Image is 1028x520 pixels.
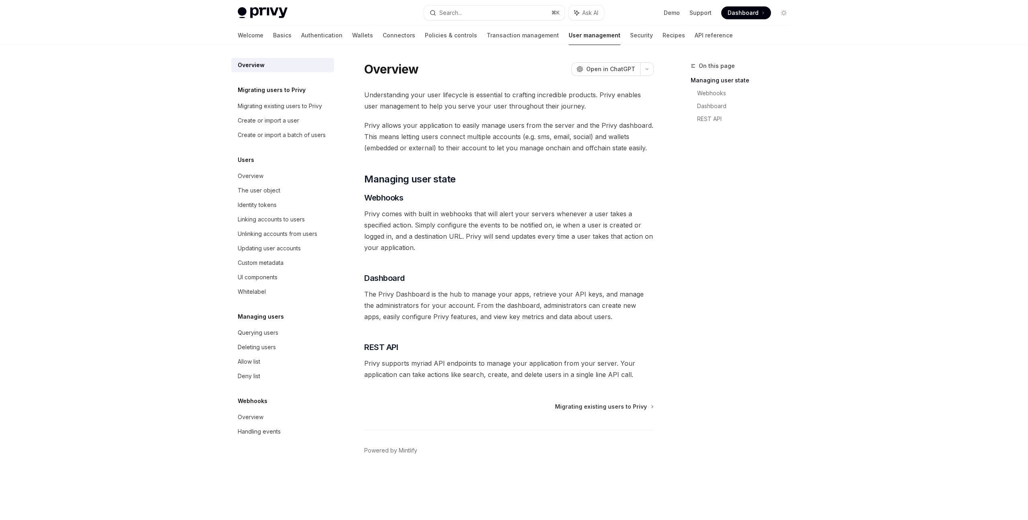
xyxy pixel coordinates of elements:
a: Basics [273,26,292,45]
button: Ask AI [569,6,604,20]
a: Querying users [231,326,334,340]
a: Custom metadata [231,256,334,270]
span: ⌘ K [551,10,560,16]
a: Overview [231,169,334,183]
span: Migrating existing users to Privy [555,403,647,411]
a: Authentication [301,26,343,45]
button: Search...⌘K [424,6,565,20]
a: Overview [231,410,334,424]
a: Whitelabel [231,285,334,299]
div: Querying users [238,328,278,338]
button: Open in ChatGPT [571,62,640,76]
div: UI components [238,272,277,282]
div: Identity tokens [238,200,277,210]
div: Overview [238,171,263,181]
div: Updating user accounts [238,244,301,253]
span: Privy allows your application to easily manage users from the server and the Privy dashboard. Thi... [364,120,654,154]
a: Transaction management [487,26,559,45]
div: Whitelabel [238,287,266,297]
a: Recipes [663,26,685,45]
div: Unlinking accounts from users [238,229,317,239]
a: Managing user state [691,74,797,87]
a: Welcome [238,26,263,45]
span: Understanding your user lifecycle is essential to crafting incredible products. Privy enables use... [364,89,654,112]
div: Search... [439,8,462,18]
div: Create or import a user [238,116,299,125]
a: Allow list [231,354,334,369]
span: Privy supports myriad API endpoints to manage your application from your server. Your application... [364,358,654,380]
a: Dashboard [697,100,797,113]
a: Create or import a user [231,113,334,128]
div: Deleting users [238,342,276,352]
a: Unlinking accounts from users [231,227,334,241]
a: Security [630,26,653,45]
h5: Migrating users to Privy [238,85,306,95]
a: Linking accounts to users [231,212,334,227]
span: Open in ChatGPT [586,65,635,73]
a: Demo [664,9,680,17]
a: Overview [231,58,334,72]
div: Overview [238,60,265,70]
h5: Users [238,155,254,165]
a: User management [569,26,620,45]
a: REST API [697,113,797,125]
a: Connectors [383,26,415,45]
a: Create or import a batch of users [231,128,334,142]
div: Allow list [238,357,260,366]
a: Identity tokens [231,198,334,212]
h5: Webhooks [238,396,267,406]
a: Migrating existing users to Privy [231,99,334,113]
a: Dashboard [721,6,771,19]
a: UI components [231,270,334,285]
a: Policies & controls [425,26,477,45]
div: Deny list [238,371,260,381]
a: API reference [695,26,733,45]
div: Custom metadata [238,258,284,268]
div: Overview [238,412,263,422]
h1: Overview [364,62,418,76]
a: Wallets [352,26,373,45]
span: On this page [699,61,735,71]
a: Handling events [231,424,334,439]
div: Create or import a batch of users [238,130,326,140]
img: light logo [238,7,288,18]
span: REST API [364,342,398,353]
div: Migrating existing users to Privy [238,101,322,111]
span: Ask AI [582,9,598,17]
a: Deny list [231,369,334,383]
span: Dashboard [728,9,759,17]
div: The user object [238,186,280,195]
a: The user object [231,183,334,198]
button: Toggle dark mode [777,6,790,19]
span: Dashboard [364,272,405,284]
a: Updating user accounts [231,241,334,256]
a: Deleting users [231,340,334,354]
a: Powered by Mintlify [364,446,417,454]
a: Webhooks [697,87,797,100]
a: Support [689,9,712,17]
h5: Managing users [238,312,284,321]
span: Managing user state [364,173,456,186]
div: Handling events [238,427,281,436]
span: The Privy Dashboard is the hub to manage your apps, retrieve your API keys, and manage the admini... [364,289,654,322]
a: Migrating existing users to Privy [555,403,653,411]
div: Linking accounts to users [238,215,305,224]
span: Webhooks [364,192,403,203]
span: Privy comes with built in webhooks that will alert your servers whenever a user takes a specified... [364,208,654,253]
